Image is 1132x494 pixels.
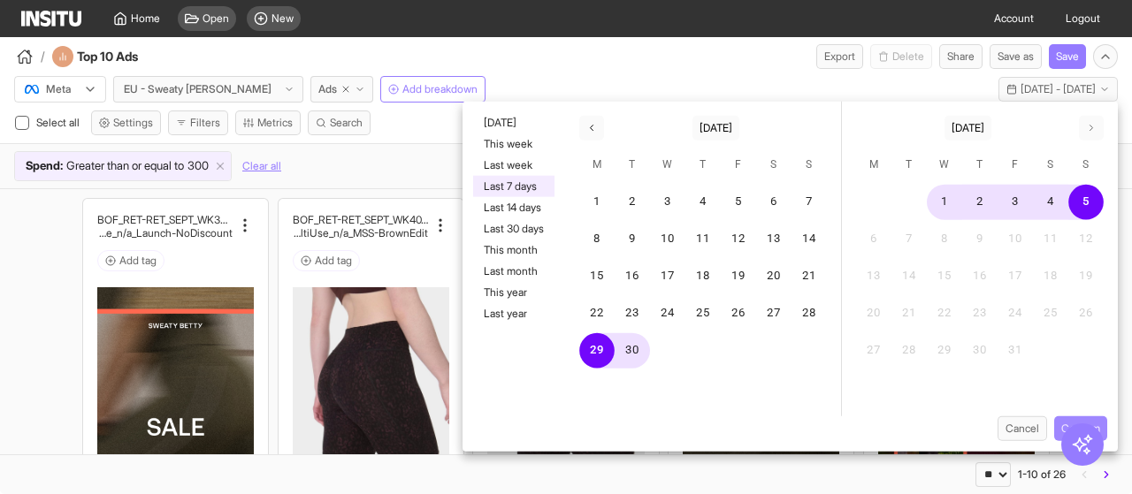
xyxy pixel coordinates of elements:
button: Last 30 days [473,218,555,239]
button: 2 [962,185,998,220]
span: Tuesday [893,148,925,183]
button: 18 [685,259,721,294]
img: Logo [21,11,81,27]
button: 26 [721,296,756,331]
button: 6 [756,185,792,220]
span: Friday [723,148,754,183]
span: Sunday [793,148,825,183]
button: [DATE] [692,116,739,141]
button: 14 [792,222,827,257]
button: 11 [685,222,721,257]
span: Add tag [119,254,157,268]
span: [DATE] - [DATE] [1021,82,1096,96]
button: 4 [685,185,721,220]
button: Save as [990,44,1042,69]
h2: BOF_RET-RET_SEPT_WK38_Static_n/a_MSS_MultiCat_Mu [97,213,233,226]
button: Save [1049,44,1086,69]
span: Monday [858,148,890,183]
span: Select all [36,116,83,129]
span: 300 [187,157,209,175]
button: [DATE] [945,116,991,141]
div: BOF_RET-RET_SEPT_WK38_Static_n/a_MSS_MultiCat_MultiFran_Secondary_MultiUse_n/a_Launch-NoDiscount [97,213,233,239]
button: Metrics [235,110,301,135]
button: 3 [998,185,1033,220]
h2: ltiFran_Secondary_MultiUse_n/a_Launch-NoDiscount [97,226,233,239]
span: [DATE] [952,121,984,135]
button: Last 7 days [473,176,555,197]
h2: BOF_RET-RET_SEPT_WK40_DPA_n/a_MSS_MultiCat_Mu [293,213,428,226]
button: Filters [168,110,228,135]
button: This year [473,282,555,303]
button: Add tag [97,250,164,271]
button: 28 [792,296,827,331]
button: 1 [927,185,962,220]
button: 15 [579,259,615,294]
button: 1 [579,185,615,220]
span: / [41,48,45,65]
button: This week [473,133,555,155]
span: Ads [318,82,337,96]
button: 29 [579,333,615,369]
button: 2 [615,185,650,220]
button: 22 [579,296,615,331]
button: Delete [870,44,932,69]
span: Monday [581,148,613,183]
button: 25 [685,296,721,331]
span: You cannot delete a preset report. [870,44,932,69]
span: Thursday [964,148,996,183]
button: [DATE] - [DATE] [998,77,1118,102]
span: Open [203,11,229,26]
button: 24 [650,296,685,331]
button: 30 [615,333,650,369]
button: 7 [792,185,827,220]
span: Saturday [758,148,790,183]
button: Last year [473,303,555,324]
button: 16 [615,259,650,294]
button: Search [308,110,371,135]
div: 1-10 of 26 [1018,467,1066,482]
span: Home [131,11,160,26]
button: 23 [615,296,650,331]
button: 5 [1068,185,1104,220]
span: Wednesday [929,148,960,183]
button: 19 [721,259,756,294]
span: Wednesday [652,148,684,183]
button: Confirm [1054,416,1107,441]
h2: ltiFran_Secondary_MultiUse_n/a_MSS-BrownEdit [293,226,428,239]
div: Spend:Greater than or equal to300 [15,152,231,180]
span: Greater than or equal to [66,157,184,175]
button: This month [473,239,555,261]
button: 13 [756,222,792,257]
button: Cancel [998,416,1047,441]
button: [DATE] [473,112,555,133]
span: Spend : [26,157,63,175]
button: 3 [650,185,685,220]
button: Export [816,44,863,69]
span: Add breakdown [402,82,478,96]
button: Add breakdown [380,76,486,103]
button: 4 [1033,185,1068,220]
button: Ads [310,76,373,103]
button: 12 [721,222,756,257]
button: 5 [721,185,756,220]
div: BOF_RET-RET_SEPT_WK40_DPA_n/a_MSS_MultiCat_MultiFran_Secondary_MultiUse_n/a_MSS-BrownEdit [293,213,428,239]
h4: Top 10 Ads [77,48,186,65]
span: [DATE] [700,121,732,135]
button: 10 [650,222,685,257]
button: Clear all [242,151,281,181]
span: Add tag [315,254,352,268]
span: New [272,11,294,26]
button: 8 [579,222,615,257]
button: Last month [473,261,555,282]
button: 21 [792,259,827,294]
button: Last week [473,155,555,176]
div: Top 10 Ads [52,46,186,67]
span: Settings [113,116,153,130]
button: Settings [91,110,161,135]
span: Thursday [687,148,719,183]
button: Share [939,44,983,69]
span: Saturday [1035,148,1067,183]
button: 9 [615,222,650,257]
button: Add tag [293,250,360,271]
span: Tuesday [616,148,648,183]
